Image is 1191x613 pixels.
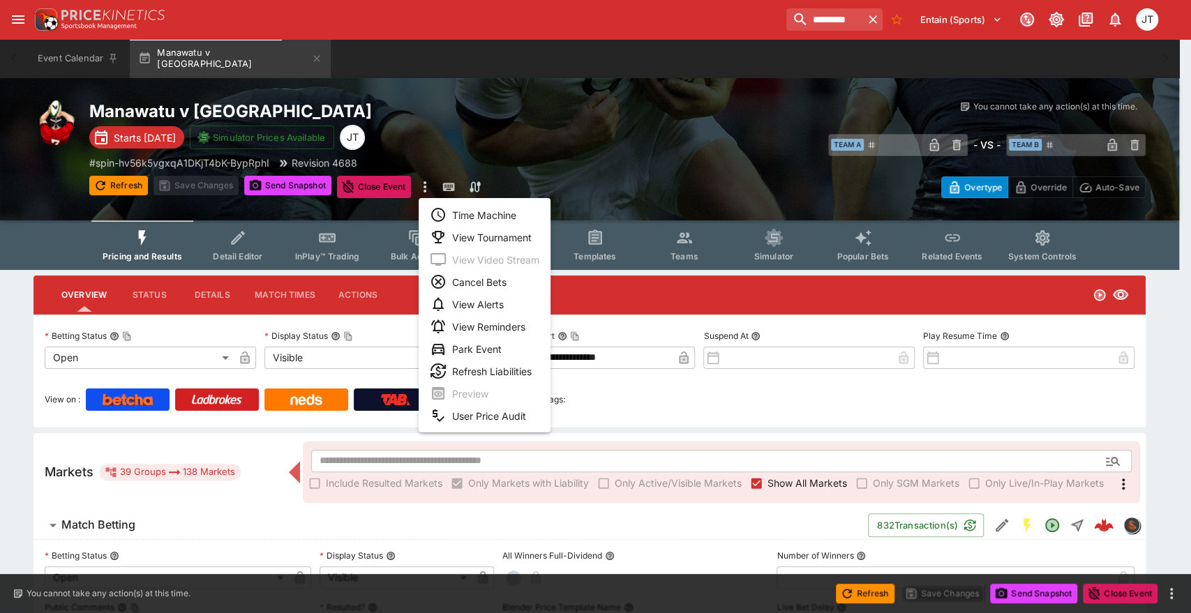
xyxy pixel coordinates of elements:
[419,204,550,226] li: Time Machine
[419,360,550,382] li: Refresh Liabilities
[419,404,550,427] li: User Price Audit
[419,271,550,293] li: Cancel Bets
[419,226,550,248] li: View Tournament
[419,293,550,315] li: View Alerts
[419,338,550,360] li: Park Event
[419,315,550,338] li: View Reminders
